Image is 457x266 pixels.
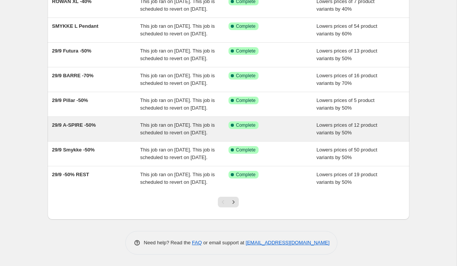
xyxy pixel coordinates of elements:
[140,48,215,61] span: This job ran on [DATE]. This job is scheduled to revert on [DATE].
[236,97,256,104] span: Complete
[140,147,215,160] span: This job ran on [DATE]. This job is scheduled to revert on [DATE].
[52,147,95,153] span: 29/9 Smykke -50%
[202,240,246,245] span: or email support at
[140,122,215,135] span: This job ran on [DATE]. This job is scheduled to revert on [DATE].
[246,240,329,245] a: [EMAIL_ADDRESS][DOMAIN_NAME]
[236,23,256,29] span: Complete
[140,172,215,185] span: This job ran on [DATE]. This job is scheduled to revert on [DATE].
[52,48,91,54] span: 29/9 Futura -50%
[192,240,202,245] a: FAQ
[228,197,239,207] button: Next
[140,23,215,37] span: This job ran on [DATE]. This job is scheduled to revert on [DATE].
[316,48,377,61] span: Lowers prices of 13 product variants by 50%
[316,73,377,86] span: Lowers prices of 16 product variants by 70%
[236,172,256,178] span: Complete
[144,240,192,245] span: Need help? Read the
[140,73,215,86] span: This job ran on [DATE]. This job is scheduled to revert on [DATE].
[52,23,99,29] span: SMYKKE L Pendant
[316,122,377,135] span: Lowers prices of 12 product variants by 50%
[236,147,256,153] span: Complete
[52,172,89,177] span: 29/9 -50% REST
[316,172,377,185] span: Lowers prices of 19 product variants by 50%
[52,73,94,78] span: 29/9 BARRE -70%
[236,48,256,54] span: Complete
[236,122,256,128] span: Complete
[316,147,377,160] span: Lowers prices of 50 product variants by 50%
[316,23,377,37] span: Lowers prices of 54 product variants by 60%
[140,97,215,111] span: This job ran on [DATE]. This job is scheduled to revert on [DATE].
[236,73,256,79] span: Complete
[316,97,374,111] span: Lowers prices of 5 product variants by 50%
[218,197,239,207] nav: Pagination
[52,97,88,103] span: 29/9 Pillar -50%
[52,122,96,128] span: 29/9 A-SPIRE -50%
